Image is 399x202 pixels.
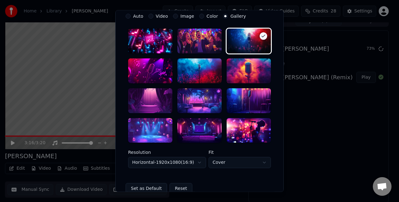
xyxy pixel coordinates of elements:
[170,183,192,195] button: Reset
[230,14,246,18] label: Gallery
[128,150,206,155] label: Resolution
[156,14,168,18] label: Video
[133,14,143,18] label: Auto
[126,14,273,200] div: VideoCustomize Karaoke Video: Use Image, Video, or Color
[207,14,218,18] label: Color
[126,183,167,195] button: Set as Default
[180,14,194,18] label: Image
[209,150,271,155] label: Fit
